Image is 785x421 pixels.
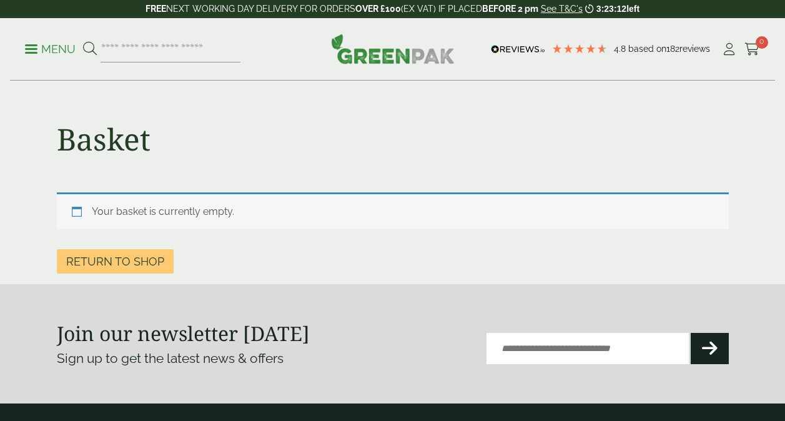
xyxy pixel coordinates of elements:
span: Based on [628,44,666,54]
span: 0 [756,36,768,49]
strong: BEFORE 2 pm [482,4,538,14]
h1: Basket [57,121,151,157]
a: 0 [744,40,760,59]
span: 3:23:12 [596,4,626,14]
p: Sign up to get the latest news & offers [57,349,359,369]
a: Menu [25,42,76,54]
span: left [626,4,639,14]
div: 4.79 Stars [551,43,608,54]
img: REVIEWS.io [491,45,545,54]
a: See T&C's [541,4,583,14]
span: reviews [679,44,710,54]
img: GreenPak Supplies [331,34,455,64]
p: Menu [25,42,76,57]
span: 4.8 [614,44,628,54]
a: Return to shop [57,249,174,274]
strong: Join our newsletter [DATE] [57,320,310,347]
strong: FREE [146,4,166,14]
span: 182 [666,44,679,54]
i: Cart [744,43,760,56]
strong: OVER £100 [355,4,401,14]
div: Your basket is currently empty. [57,192,729,229]
i: My Account [721,43,737,56]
